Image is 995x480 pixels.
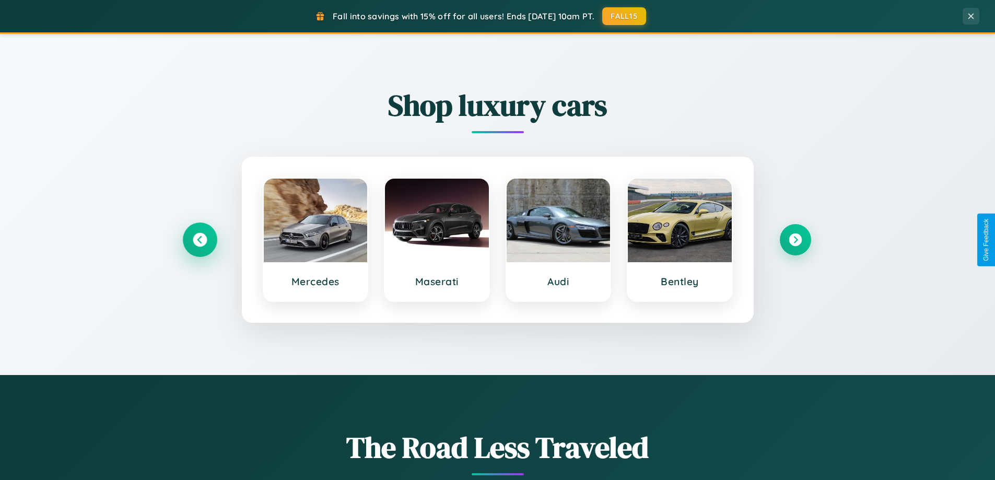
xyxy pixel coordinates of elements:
[184,85,811,125] h2: Shop luxury cars
[982,219,990,261] div: Give Feedback
[184,427,811,467] h1: The Road Less Traveled
[638,275,721,288] h3: Bentley
[274,275,357,288] h3: Mercedes
[333,11,594,21] span: Fall into savings with 15% off for all users! Ends [DATE] 10am PT.
[517,275,600,288] h3: Audi
[395,275,478,288] h3: Maserati
[602,7,646,25] button: FALL15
